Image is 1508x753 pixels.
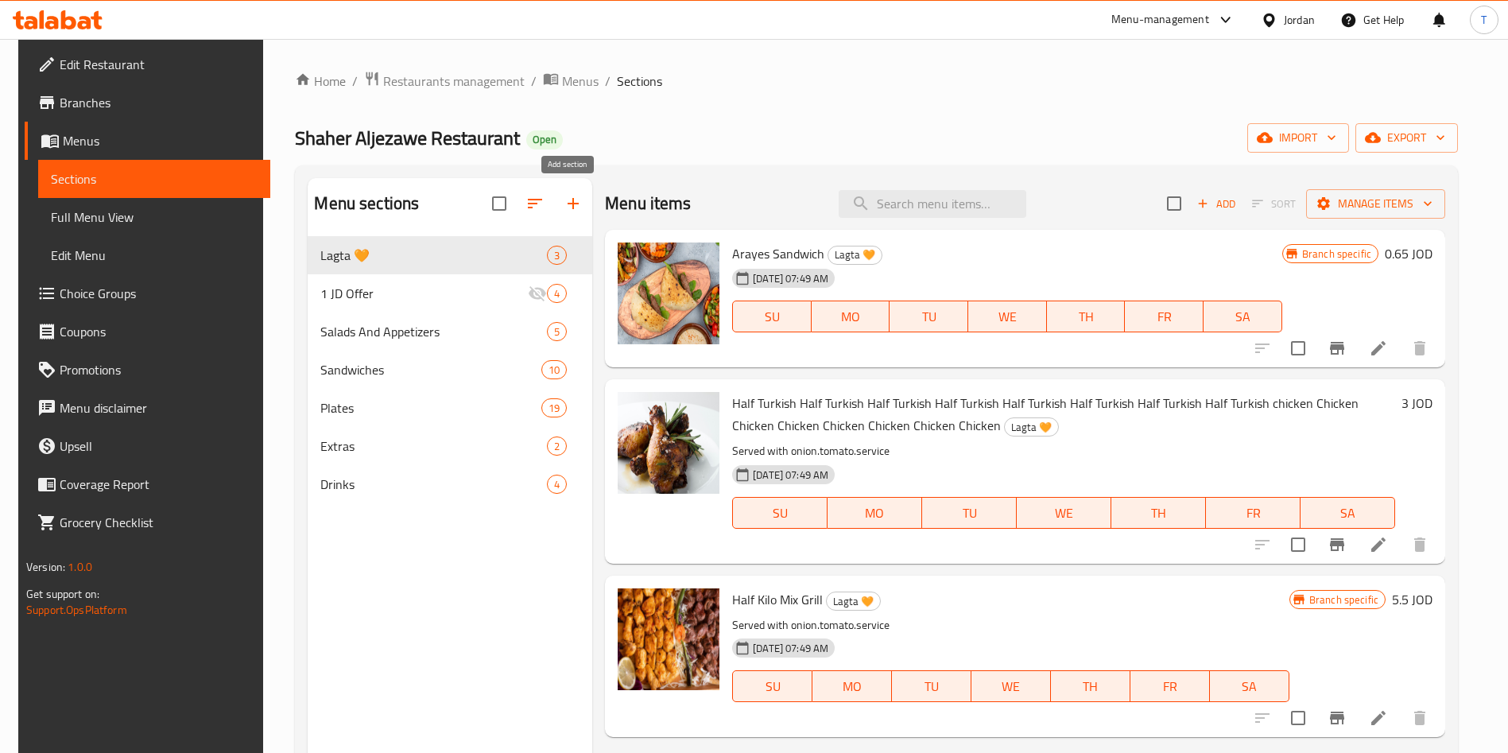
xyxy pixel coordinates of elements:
[38,198,270,236] a: Full Menu View
[38,236,270,274] a: Edit Menu
[1369,535,1388,554] a: Edit menu item
[547,322,567,341] div: items
[295,120,520,156] span: Shaher Aljezawe Restaurant
[308,236,592,274] div: Lagta 🧡3
[1318,699,1356,737] button: Branch-specific-item
[1053,305,1119,328] span: TH
[1368,128,1445,148] span: export
[526,133,563,146] span: Open
[308,427,592,465] div: Extras2
[1118,502,1200,525] span: TH
[60,284,258,303] span: Choice Groups
[1401,392,1432,414] h6: 3 JOD
[732,242,824,266] span: Arayes Sandwich
[1191,192,1242,216] span: Add item
[320,246,547,265] span: Lagta 🧡
[732,441,1395,461] p: Served with onion.tomato.service
[1260,128,1336,148] span: import
[828,497,922,529] button: MO
[548,439,566,454] span: 2
[826,592,881,611] div: Lagta 🧡
[605,192,692,215] h2: Menu items
[890,301,968,332] button: TU
[60,437,258,456] span: Upsell
[732,670,812,702] button: SU
[834,502,916,525] span: MO
[548,248,566,263] span: 3
[892,670,971,702] button: TU
[51,208,258,227] span: Full Menu View
[968,301,1047,332] button: WE
[68,557,92,577] span: 1.0.0
[26,557,65,577] span: Version:
[1157,187,1191,220] span: Select section
[308,230,592,510] nav: Menu sections
[547,246,567,265] div: items
[60,360,258,379] span: Promotions
[1401,329,1439,367] button: delete
[1204,301,1282,332] button: SA
[1281,332,1315,365] span: Select to update
[531,72,537,91] li: /
[528,284,547,303] svg: Inactive section
[526,130,563,149] div: Open
[51,169,258,188] span: Sections
[732,301,812,332] button: SU
[542,401,566,416] span: 19
[1318,329,1356,367] button: Branch-specific-item
[812,670,892,702] button: MO
[1005,418,1058,437] span: Lagta 🧡
[1111,10,1209,29] div: Menu-management
[547,284,567,303] div: items
[25,122,270,160] a: Menus
[975,305,1041,328] span: WE
[60,398,258,417] span: Menu disclaimer
[320,360,541,379] div: Sandwiches
[1281,701,1315,735] span: Select to update
[1111,497,1206,529] button: TH
[1281,528,1315,561] span: Select to update
[541,360,567,379] div: items
[1401,699,1439,737] button: delete
[618,588,719,690] img: Half Kilo Mix Grill
[25,389,270,427] a: Menu disclaimer
[320,398,541,417] div: Plates
[383,72,525,91] span: Restaurants management
[25,465,270,503] a: Coverage Report
[60,513,258,532] span: Grocery Checklist
[320,437,547,456] span: Extras
[38,160,270,198] a: Sections
[1392,588,1432,611] h6: 5.5 JOD
[314,192,419,215] h2: Menu sections
[541,398,567,417] div: items
[1369,708,1388,728] a: Edit menu item
[812,301,890,332] button: MO
[295,72,346,91] a: Home
[547,475,567,494] div: items
[308,312,592,351] div: Salads And Appetizers5
[819,675,886,698] span: MO
[1303,592,1385,607] span: Branch specific
[542,363,566,378] span: 10
[1023,502,1105,525] span: WE
[320,475,547,494] span: Drinks
[516,184,554,223] span: Sort sections
[308,351,592,389] div: Sandwiches10
[364,71,525,91] a: Restaurants management
[543,71,599,91] a: Menus
[63,131,258,150] span: Menus
[1306,189,1445,219] button: Manage items
[1284,11,1315,29] div: Jordan
[1216,675,1283,698] span: SA
[320,284,528,303] span: 1 JD Offer
[1385,243,1432,265] h6: 0.65 JOD
[839,190,1026,218] input: search
[1212,502,1294,525] span: FR
[1247,123,1349,153] button: import
[548,477,566,492] span: 4
[1355,123,1458,153] button: export
[51,246,258,265] span: Edit Menu
[1130,670,1210,702] button: FR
